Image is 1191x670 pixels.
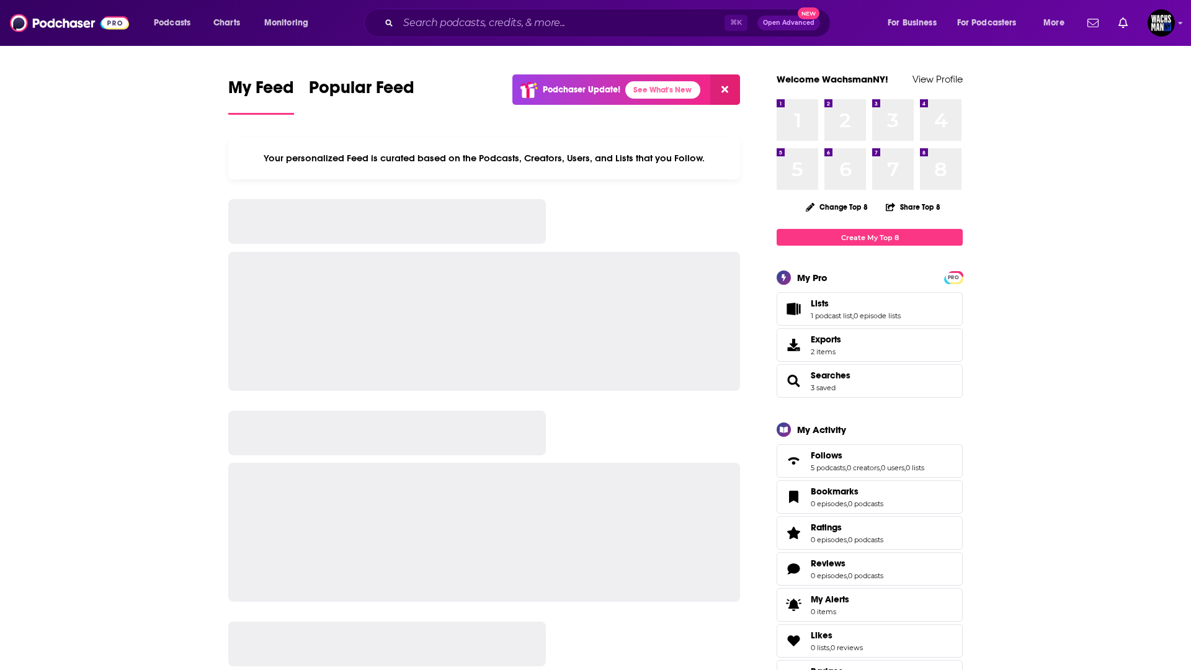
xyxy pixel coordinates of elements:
[797,424,846,435] div: My Activity
[205,13,248,33] a: Charts
[781,560,806,578] a: Reviews
[881,463,904,472] a: 0 users
[228,77,294,115] a: My Feed
[811,643,829,652] a: 0 lists
[228,137,740,179] div: Your personalized Feed is curated based on the Podcasts, Creators, Users, and Lists that you Follow.
[811,607,849,616] span: 0 items
[811,463,845,472] a: 5 podcasts
[777,444,963,478] span: Follows
[376,9,842,37] div: Search podcasts, credits, & more...
[309,77,414,115] a: Popular Feed
[797,272,827,284] div: My Pro
[777,588,963,622] a: My Alerts
[811,334,841,345] span: Exports
[264,14,308,32] span: Monitoring
[811,522,883,533] a: Ratings
[256,13,324,33] button: open menu
[811,383,836,392] a: 3 saved
[957,14,1017,32] span: For Podcasters
[781,336,806,354] span: Exports
[845,463,847,472] span: ,
[811,311,852,320] a: 1 podcast list
[1043,14,1064,32] span: More
[781,632,806,650] a: Likes
[811,571,847,580] a: 0 episodes
[625,81,700,99] a: See What's New
[811,630,832,641] span: Likes
[145,13,207,33] button: open menu
[309,77,414,105] span: Popular Feed
[811,298,901,309] a: Lists
[763,20,814,26] span: Open Advanced
[781,372,806,390] a: Searches
[777,480,963,514] span: Bookmarks
[811,298,829,309] span: Lists
[781,452,806,470] a: Follows
[777,552,963,586] span: Reviews
[1148,9,1175,37] span: Logged in as WachsmanNY
[781,596,806,614] span: My Alerts
[847,571,848,580] span: ,
[946,273,961,282] span: PRO
[228,77,294,105] span: My Feed
[848,571,883,580] a: 0 podcasts
[888,14,937,32] span: For Business
[811,370,850,381] a: Searches
[781,524,806,542] a: Ratings
[811,486,883,497] a: Bookmarks
[831,643,863,652] a: 0 reviews
[777,292,963,326] span: Lists
[1035,13,1080,33] button: open menu
[949,13,1035,33] button: open menu
[847,535,848,544] span: ,
[10,11,129,35] img: Podchaser - Follow, Share and Rate Podcasts
[880,463,881,472] span: ,
[1082,12,1104,33] a: Show notifications dropdown
[912,73,963,85] a: View Profile
[154,14,190,32] span: Podcasts
[811,499,847,508] a: 0 episodes
[829,643,831,652] span: ,
[798,199,875,215] button: Change Top 8
[811,558,845,569] span: Reviews
[946,272,961,282] a: PRO
[811,486,859,497] span: Bookmarks
[904,463,906,472] span: ,
[1113,12,1133,33] a: Show notifications dropdown
[879,13,952,33] button: open menu
[811,594,849,605] span: My Alerts
[847,463,880,472] a: 0 creators
[854,311,901,320] a: 0 episode lists
[777,73,888,85] a: Welcome WachsmanNY!
[777,328,963,362] a: Exports
[777,364,963,398] span: Searches
[777,516,963,550] span: Ratings
[777,624,963,658] span: Likes
[811,558,883,569] a: Reviews
[811,522,842,533] span: Ratings
[213,14,240,32] span: Charts
[847,499,848,508] span: ,
[725,15,747,31] span: ⌘ K
[1148,9,1175,37] img: User Profile
[906,463,924,472] a: 0 lists
[781,488,806,506] a: Bookmarks
[811,450,924,461] a: Follows
[811,347,841,356] span: 2 items
[777,229,963,246] a: Create My Top 8
[852,311,854,320] span: ,
[1148,9,1175,37] button: Show profile menu
[811,630,863,641] a: Likes
[798,7,820,19] span: New
[848,499,883,508] a: 0 podcasts
[811,450,842,461] span: Follows
[885,195,941,219] button: Share Top 8
[848,535,883,544] a: 0 podcasts
[781,300,806,318] a: Lists
[811,535,847,544] a: 0 episodes
[543,84,620,95] p: Podchaser Update!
